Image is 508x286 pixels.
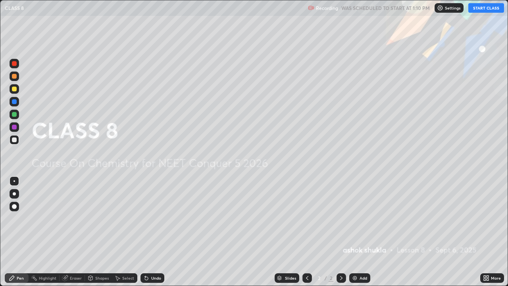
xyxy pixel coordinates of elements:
[491,276,501,280] div: More
[325,276,327,280] div: /
[285,276,296,280] div: Slides
[70,276,82,280] div: Eraser
[341,4,430,12] h5: WAS SCHEDULED TO START AT 1:10 PM
[360,276,367,280] div: Add
[5,5,24,11] p: CLASS 8
[17,276,24,280] div: Pen
[308,5,314,11] img: recording.375f2c34.svg
[39,276,56,280] div: Highlight
[445,6,460,10] p: Settings
[95,276,109,280] div: Shapes
[315,276,323,280] div: 2
[316,5,338,11] p: Recording
[468,3,504,13] button: START CLASS
[122,276,134,280] div: Select
[329,274,333,282] div: 2
[352,275,358,281] img: add-slide-button
[151,276,161,280] div: Undo
[437,5,443,11] img: class-settings-icons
